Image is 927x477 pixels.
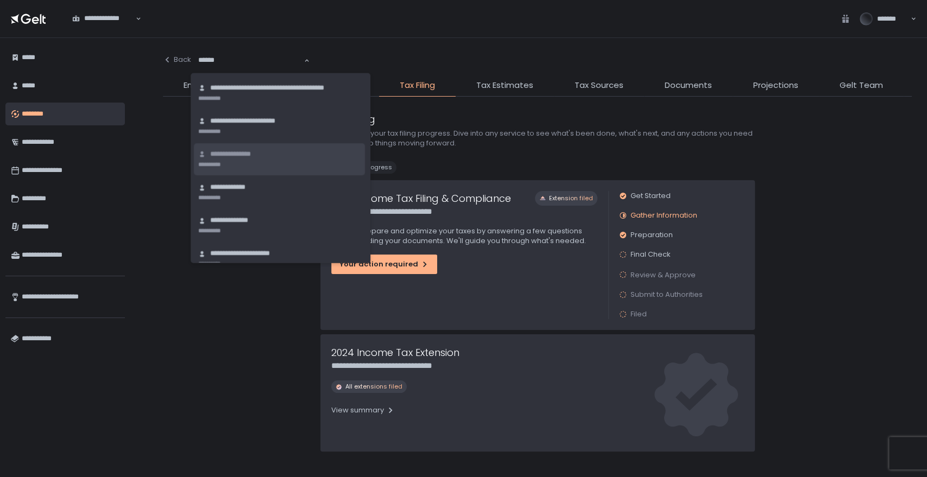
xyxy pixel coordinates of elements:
span: Documents [665,79,712,92]
span: Gelt Team [840,79,883,92]
button: Back [163,49,191,71]
span: All extensions filed [345,383,402,391]
span: Review & Approve [630,270,696,280]
span: In-progress [356,163,392,171]
input: Search for option [198,55,303,66]
span: Tax Filing [400,79,435,92]
span: Preparation [630,230,673,240]
div: Your action required [339,259,429,269]
input: Search for option [72,23,135,34]
button: View summary [331,402,395,419]
span: Tax Sources [575,79,623,92]
span: Tax Estimates [476,79,533,92]
span: Final Check [630,250,671,259]
span: Projections [753,79,798,92]
div: View summary [331,405,395,415]
div: Search for option [65,8,141,30]
h2: Stay on top of your tax filing progress. Dive into any service to see what's been done, what's ne... [320,129,755,148]
div: Back [163,55,191,65]
span: Entity [184,79,206,92]
span: Gather Information [630,211,697,220]
div: Search for option [191,49,310,72]
span: Get Started [630,191,671,201]
button: Your action required [331,255,437,274]
span: Extension filed [549,194,593,202]
p: Help us prepare and optimize your taxes by answering a few questions and uploading your documents... [331,226,597,246]
h1: 2024 Income Tax Extension [331,345,459,360]
span: Filed [630,309,647,319]
span: Submit to Authorities [630,290,703,300]
h1: 2024 Income Tax Filing & Compliance [331,191,511,206]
